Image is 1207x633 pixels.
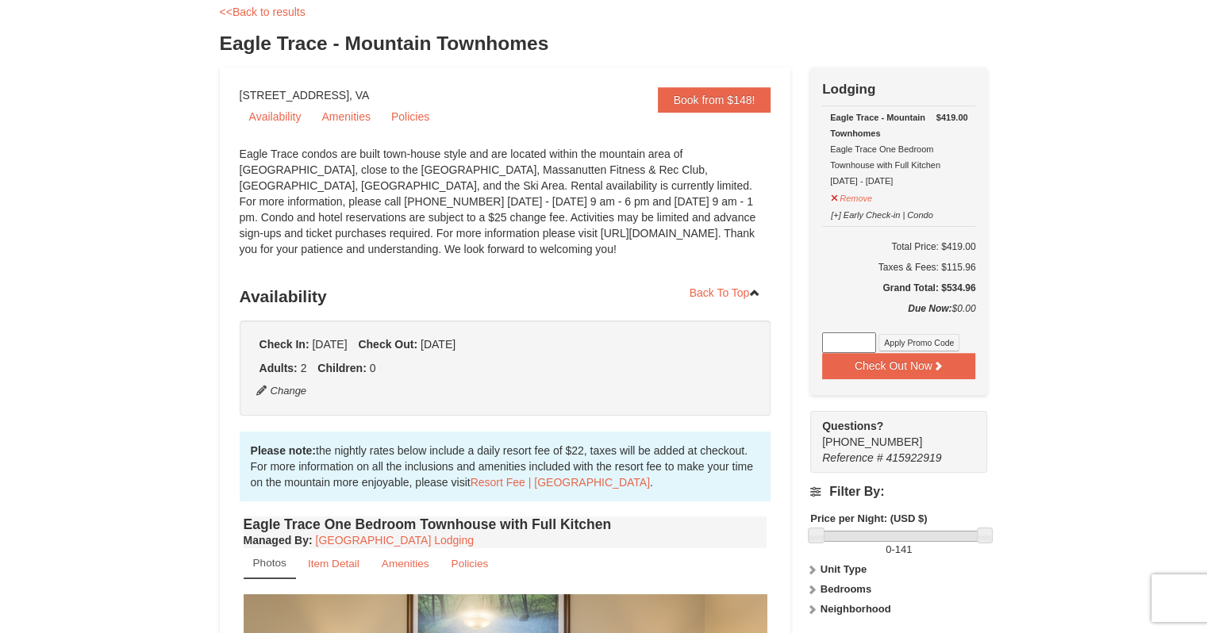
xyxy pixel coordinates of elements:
span: 0 [886,543,891,555]
strong: Questions? [822,420,883,432]
div: $0.00 [822,301,975,332]
strong: Bedrooms [821,583,871,595]
div: Eagle Trace condos are built town-house style and are located within the mountain area of [GEOGRA... [240,146,771,273]
a: Item Detail [298,548,370,579]
strong: Check Out: [358,338,417,351]
a: [GEOGRAPHIC_DATA] Lodging [316,534,474,547]
span: Reference # [822,451,882,464]
h3: Eagle Trace - Mountain Townhomes [220,28,988,59]
strong: : [244,534,313,547]
span: [DATE] [421,338,456,351]
button: Remove [830,186,873,206]
a: Availability [240,105,311,129]
h4: Eagle Trace One Bedroom Townhouse with Full Kitchen [244,516,767,532]
a: Back To Top [679,281,771,305]
span: 2 [301,362,307,374]
h3: Availability [240,281,771,313]
strong: Check In: [259,338,309,351]
strong: Unit Type [821,563,867,575]
strong: Lodging [822,82,875,97]
label: - [810,542,987,558]
small: Item Detail [308,558,359,570]
span: Managed By [244,534,309,547]
div: the nightly rates below include a daily resort fee of $22, taxes will be added at checkout. For m... [240,432,771,501]
button: Change [256,382,308,400]
button: [+] Early Check-in | Condo [830,203,934,223]
strong: Due Now: [908,303,951,314]
small: Policies [451,558,488,570]
strong: Neighborhood [821,603,891,615]
strong: Please note: [251,444,316,457]
span: [DATE] [312,338,347,351]
h5: Grand Total: $534.96 [822,280,975,296]
span: 0 [370,362,376,374]
h6: Total Price: $419.00 [822,239,975,255]
strong: $419.00 [936,109,968,125]
a: Amenities [312,105,379,129]
span: 141 [895,543,913,555]
a: Policies [440,548,498,579]
strong: Eagle Trace - Mountain Townhomes [830,113,925,138]
div: Taxes & Fees: $115.96 [822,259,975,275]
strong: Adults: [259,362,298,374]
a: Policies [382,105,439,129]
strong: Price per Night: (USD $) [810,512,927,524]
a: Amenities [371,548,440,579]
button: Apply Promo Code [878,334,959,351]
small: Amenities [382,558,429,570]
div: Eagle Trace One Bedroom Townhouse with Full Kitchen [DATE] - [DATE] [830,109,967,189]
span: 415922919 [886,451,941,464]
span: [PHONE_NUMBER] [822,418,959,448]
a: Book from $148! [658,87,771,113]
a: Resort Fee | [GEOGRAPHIC_DATA] [471,476,650,489]
a: Photos [244,548,296,579]
h4: Filter By: [810,485,987,499]
small: Photos [253,557,286,569]
a: <<Back to results [220,6,306,18]
button: Check Out Now [822,353,975,378]
strong: Children: [317,362,366,374]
